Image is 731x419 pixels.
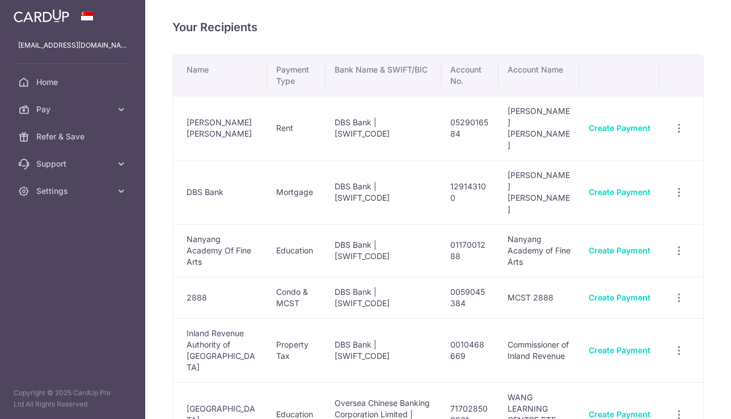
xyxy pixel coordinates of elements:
[172,18,704,36] h4: Your Recipients
[441,318,498,382] td: 0010468669
[589,123,650,133] a: Create Payment
[326,318,442,382] td: DBS Bank | [SWIFT_CODE]
[498,160,580,224] td: [PERSON_NAME] [PERSON_NAME]
[36,131,111,142] span: Refer & Save
[498,318,580,382] td: Commissioner of Inland Revenue
[498,96,580,160] td: [PERSON_NAME] [PERSON_NAME]
[36,185,111,197] span: Settings
[173,224,267,277] td: Nanyang Academy Of Fine Arts
[173,160,267,224] td: DBS Bank
[498,277,580,318] td: MCST 2888
[326,96,442,160] td: DBS Bank | [SWIFT_CODE]
[326,55,442,96] th: Bank Name & SWIFT/BIC
[173,96,267,160] td: [PERSON_NAME] [PERSON_NAME]
[173,55,267,96] th: Name
[36,77,111,88] span: Home
[589,409,650,419] a: Create Payment
[589,187,650,197] a: Create Payment
[173,277,267,318] td: 2888
[658,385,720,413] iframe: Opens a widget where you can find more information
[589,246,650,255] a: Create Payment
[589,345,650,355] a: Create Payment
[326,160,442,224] td: DBS Bank | [SWIFT_CODE]
[267,277,326,318] td: Condo & MCST
[498,55,580,96] th: Account Name
[267,160,326,224] td: Mortgage
[267,224,326,277] td: Education
[498,224,580,277] td: Nanyang Academy of Fine Arts
[173,318,267,382] td: Inland Revenue Authority of [GEOGRAPHIC_DATA]
[36,104,111,115] span: Pay
[441,55,498,96] th: Account No.
[326,277,442,318] td: DBS Bank | [SWIFT_CODE]
[267,318,326,382] td: Property Tax
[441,224,498,277] td: 0117001288
[14,9,69,23] img: CardUp
[589,293,650,302] a: Create Payment
[441,160,498,224] td: 129143100
[441,277,498,318] td: 0059045384
[267,96,326,160] td: Rent
[36,158,111,170] span: Support
[326,224,442,277] td: DBS Bank | [SWIFT_CODE]
[18,40,127,51] p: [EMAIL_ADDRESS][DOMAIN_NAME]
[267,55,326,96] th: Payment Type
[441,96,498,160] td: 0529016584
